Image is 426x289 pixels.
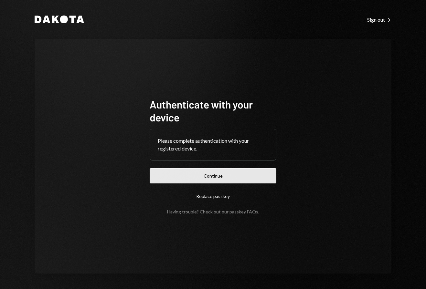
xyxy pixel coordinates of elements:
div: Having trouble? Check out our . [167,209,259,214]
button: Replace passkey [150,189,276,204]
button: Continue [150,168,276,183]
h1: Authenticate with your device [150,98,276,124]
div: Please complete authentication with your registered device. [158,137,268,152]
a: passkey FAQs [229,209,258,215]
a: Sign out [367,16,391,23]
